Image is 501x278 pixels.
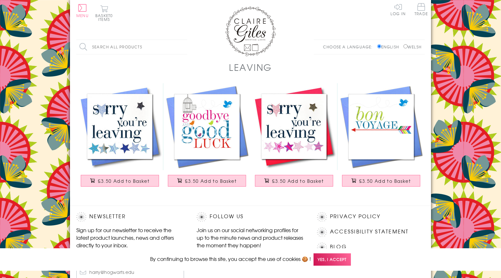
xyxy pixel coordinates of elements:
[377,44,402,50] label: English
[168,175,246,187] button: £3.50 Add to Basket
[81,175,159,187] button: £3.50 Add to Basket
[342,175,421,187] button: £3.50 Add to Basket
[76,40,187,54] input: Search all products
[76,226,184,249] p: Sign up for our newsletter to receive the latest product launches, news and offers directly to yo...
[323,44,376,50] p: Choose a language:
[403,44,408,48] input: Welsh
[163,83,250,193] a: Good Luck Leaving Card, Bird Card, Goodbye and Good Luck £3.50 Add to Basket
[98,178,149,184] span: £3.50 Add to Basket
[76,4,89,17] button: Menu
[76,83,163,170] img: Good Luck Card, Sorry You're Leaving Blue, Embellished with a padded star
[330,227,409,236] a: Accessibility Statement
[330,212,380,221] a: Privacy Policy
[197,212,304,222] h2: Follow Us
[197,226,304,249] p: Join us on our social networking profiles for up to the minute news and product releases the mome...
[415,3,428,17] a: Trade
[415,3,428,15] span: Trade
[250,83,338,170] img: Good Luck Card, Sorry You're Leaving Pink, Embellished with a padded star
[98,13,113,22] span: 0 items
[76,212,184,222] h2: Newsletter
[403,44,422,50] label: Welsh
[255,175,333,187] button: £3.50 Add to Basket
[185,178,237,184] span: £3.50 Add to Basket
[338,83,425,170] img: Good Luck Leaving Card, Arrow and Bird, Bon Voyage
[229,61,272,74] h1: Leaving
[250,83,338,193] a: Good Luck Card, Sorry You're Leaving Pink, Embellished with a padded star £3.50 Add to Basket
[359,178,411,184] span: £3.50 Add to Basket
[163,83,250,170] img: Good Luck Leaving Card, Bird Card, Goodbye and Good Luck
[314,253,351,266] span: Yes, I accept
[338,83,425,193] a: Good Luck Leaving Card, Arrow and Bird, Bon Voyage £3.50 Add to Basket
[95,5,113,21] button: Basket0 items
[330,243,347,251] a: Blog
[76,83,163,193] a: Good Luck Card, Sorry You're Leaving Blue, Embellished with a padded star £3.50 Add to Basket
[377,44,381,48] input: English
[181,40,187,54] input: Search
[390,3,406,15] a: Log In
[76,13,89,18] span: Menu
[225,6,276,56] img: Claire Giles Greetings Cards
[272,178,324,184] span: £3.50 Add to Basket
